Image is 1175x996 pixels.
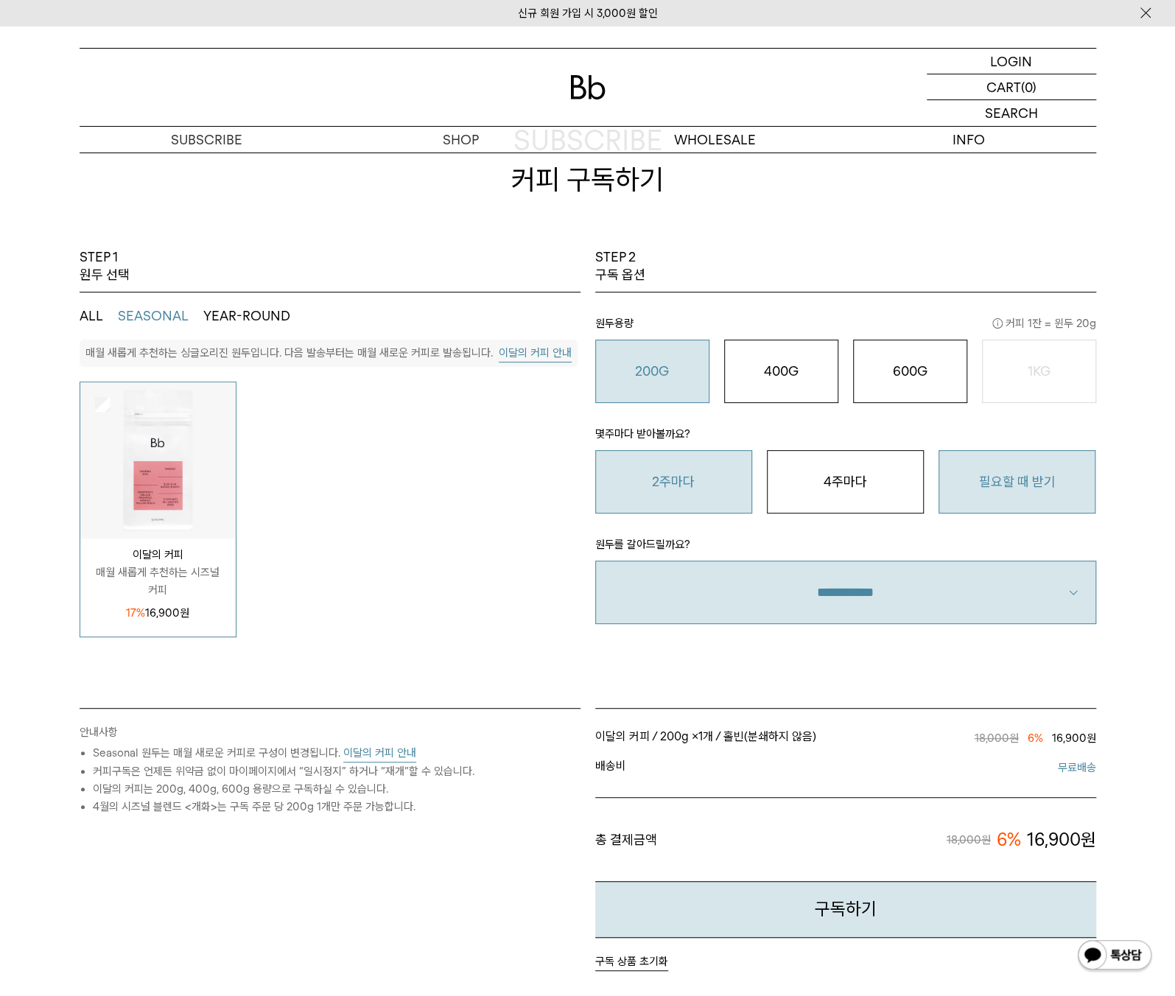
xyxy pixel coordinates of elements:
[842,127,1096,152] p: INFO
[853,340,967,403] button: 600G
[518,7,658,20] a: 신규 회원 가입 시 3,000원 할인
[80,71,1096,248] h2: SUBSCRIBE 커피 구독하기
[846,759,1096,776] span: 무료배송
[118,307,189,325] button: SEASONAL
[635,363,669,379] o: 200G
[975,732,1019,745] span: 18,000원
[595,759,846,776] span: 배송비
[1052,732,1096,745] span: 16,900원
[927,74,1096,100] a: CART (0)
[764,363,799,379] o: 400G
[595,729,650,743] span: 이달의 커피
[997,827,1021,852] span: 6%
[927,49,1096,74] a: LOGIN
[180,606,189,620] span: 원
[715,729,720,743] span: /
[595,425,1096,450] p: 몇주마다 받아볼까요?
[692,729,713,743] span: ×
[1027,827,1096,852] span: 16,900원
[595,315,1096,340] p: 원두용량
[80,546,236,564] p: 이달의 커피
[126,604,189,622] p: 16,900
[80,307,103,325] button: ALL
[595,536,1096,561] p: 원두를 갈아드릴까요?
[1076,939,1153,974] img: 카카오톡 채널 1:1 채팅 버튼
[595,340,709,403] button: 200G
[723,729,816,743] span: 홀빈(분쇄하지 않음)
[203,307,290,325] button: YEAR-ROUND
[985,100,1038,126] p: SEARCH
[93,798,581,816] li: 4월의 시즈널 블렌드 <개화>는 구독 주문 당 200g 1개만 주문 가능합니다.
[986,74,1021,99] p: CART
[767,450,924,513] button: 4주마다
[660,729,689,743] span: 200g
[595,827,657,852] span: 총 결제금액
[93,780,581,798] li: 이달의 커피는 200g, 400g, 600g 용량으로 구독하실 수 있습니다.
[93,762,581,780] li: 커피구독은 언제든 위약금 없이 마이페이지에서 “일시정지” 하거나 “재개”할 수 있습니다.
[595,248,645,284] p: STEP 2 구독 옵션
[80,127,334,152] a: SUBSCRIBE
[85,346,493,360] p: 매월 새롭게 추천하는 싱글오리진 원두입니다. 다음 발송부터는 매월 새로운 커피로 발송됩니다.
[939,450,1095,513] button: 필요할 때 받기
[724,340,838,403] button: 400G
[80,564,236,599] p: 매월 새롭게 추천하는 시즈널 커피
[334,127,588,152] a: SHOP
[947,831,991,849] span: 18,000원
[893,363,927,379] o: 600G
[80,382,236,538] img: 상품이미지
[992,315,1096,332] span: 커피 1잔 = 윈두 20g
[126,606,145,620] span: 17%
[595,450,752,513] button: 2주마다
[588,127,842,152] p: WHOLESALE
[343,744,416,762] button: 이달의 커피 안내
[570,75,606,99] img: 로고
[1028,732,1043,745] span: 6%
[595,953,668,971] button: 구독 상품 초기화
[1021,74,1037,99] p: (0)
[982,340,1096,403] button: 1KG
[990,49,1032,74] p: LOGIN
[595,881,1096,938] button: 구독하기
[698,729,713,743] span: 1개
[80,723,581,744] p: 안내사항
[80,248,130,284] p: STEP 1 원두 선택
[499,344,572,362] button: 이달의 커피 안내
[93,744,581,762] li: Seasonal 원두는 매월 새로운 커피로 구성이 변경됩니다.
[1028,363,1051,379] o: 1KG
[652,729,657,743] span: /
